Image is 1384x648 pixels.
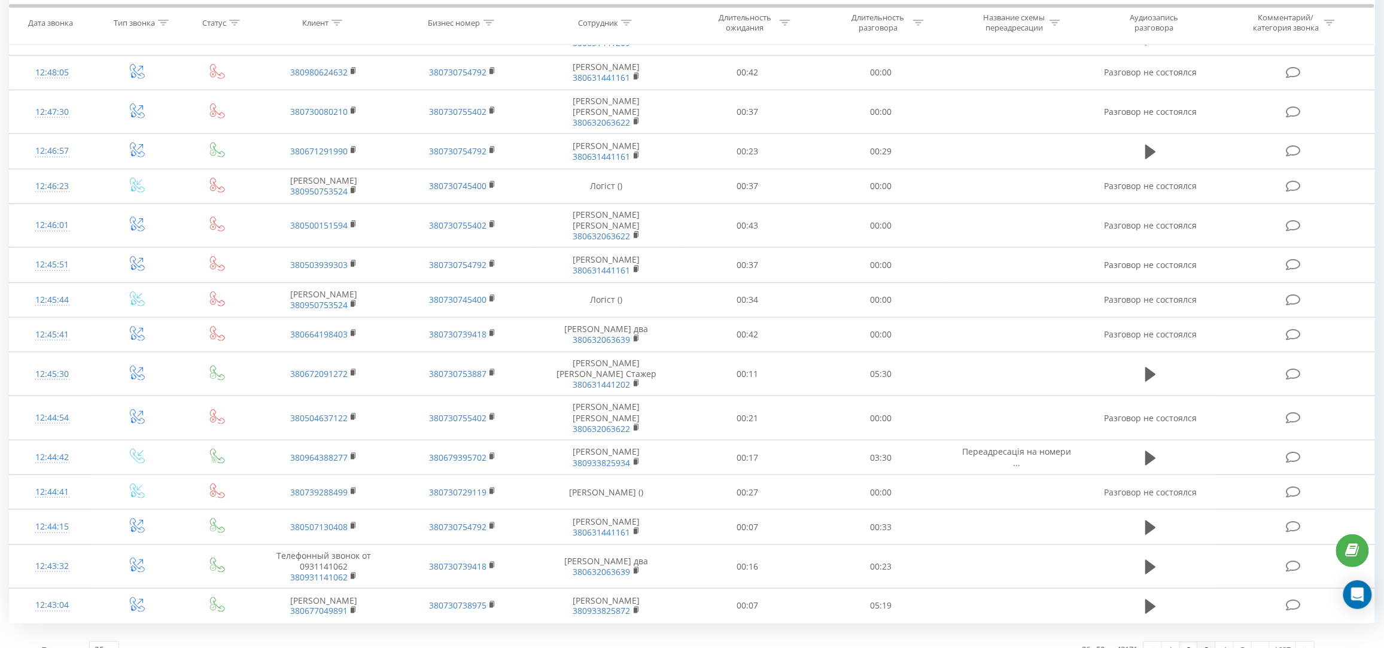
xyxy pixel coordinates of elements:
div: 12:46:01 [22,214,83,237]
div: 12:44:41 [22,480,83,504]
div: 12:45:41 [22,323,83,346]
a: 380679395702 [429,452,486,463]
a: 380631441202 [573,379,631,390]
td: [PERSON_NAME] [532,55,682,90]
td: [PERSON_NAME] [PERSON_NAME] Стажер [532,352,682,396]
td: 00:23 [681,134,814,169]
a: 380730745400 [429,180,486,191]
td: [PERSON_NAME] два [532,317,682,352]
a: 380931141062 [290,571,348,583]
a: 380933825872 [573,606,631,617]
a: 380730754792 [429,259,486,270]
td: 00:43 [681,203,814,248]
a: 380739288499 [290,486,348,498]
div: Комментарий/категория звонка [1251,13,1321,33]
a: 380964388277 [290,452,348,463]
div: 12:47:30 [22,101,83,124]
td: 05:19 [814,589,948,623]
a: 380664198403 [290,328,348,340]
div: Тип звонка [114,17,155,28]
span: Разговор не состоялся [1104,66,1197,78]
span: Разговор не состоялся [1104,412,1197,424]
td: 00:00 [814,169,948,203]
div: 12:45:30 [22,363,83,386]
a: 380631441161 [573,72,631,83]
div: 12:48:05 [22,61,83,84]
span: Разговор не состоялся [1104,294,1197,305]
td: 00:00 [814,203,948,248]
td: 00:00 [814,475,948,510]
div: 12:45:44 [22,288,83,312]
div: 12:44:42 [22,446,83,469]
div: 12:43:32 [22,555,83,578]
a: 380671291990 [290,145,348,157]
td: 00:27 [681,475,814,510]
td: 00:21 [681,396,814,440]
div: Open Intercom Messenger [1343,580,1372,609]
div: 12:46:23 [22,175,83,198]
a: 380730754792 [429,145,486,157]
div: Название схемы переадресации [983,13,1047,33]
td: [PERSON_NAME] [254,169,393,203]
a: 380631441161 [573,527,631,538]
div: Сотрудник [578,17,618,28]
td: [PERSON_NAME] [PERSON_NAME] [532,396,682,440]
a: 380730739418 [429,561,486,572]
a: 380672091272 [290,368,348,379]
td: 00:42 [681,55,814,90]
td: [PERSON_NAME] [532,589,682,623]
td: [PERSON_NAME] два [532,544,682,589]
div: 12:46:57 [22,139,83,163]
td: [PERSON_NAME] [254,282,393,317]
a: 380730738975 [429,600,486,612]
td: 00:42 [681,317,814,352]
a: 380980624632 [290,66,348,78]
a: 380730755402 [429,220,486,231]
a: 380933825934 [573,457,631,468]
td: 00:37 [681,248,814,282]
td: 00:00 [814,248,948,282]
td: [PERSON_NAME] [532,134,682,169]
a: 380730754792 [429,66,486,78]
div: Длительность разговора [846,13,910,33]
td: Телефонный звонок от 0931141062 [254,544,393,589]
span: Разговор не состоялся [1104,486,1197,498]
td: Логіст () [532,169,682,203]
td: 00:00 [814,55,948,90]
a: 380677049891 [290,606,348,617]
td: 05:30 [814,352,948,396]
td: 00:29 [814,134,948,169]
div: Дата звонка [28,17,73,28]
span: Разговор не состоялся [1104,220,1197,231]
a: 380730753887 [429,368,486,379]
td: [PERSON_NAME] [254,589,393,623]
div: 12:43:04 [22,594,83,617]
td: [PERSON_NAME] [PERSON_NAME] [532,90,682,134]
a: 380631441161 [573,264,631,276]
td: 00:00 [814,90,948,134]
a: 380631441161 [573,151,631,162]
a: 380504637122 [290,412,348,424]
a: 380950753524 [290,185,348,197]
div: 12:45:51 [22,253,83,276]
td: 00:16 [681,544,814,589]
span: Разговор не состоялся [1104,328,1197,340]
a: 380632063622 [573,230,631,242]
a: 380730739418 [429,328,486,340]
a: 380730755402 [429,412,486,424]
td: 00:00 [814,282,948,317]
td: [PERSON_NAME] [532,510,682,544]
td: Логіст () [532,282,682,317]
a: 380730754792 [429,521,486,533]
div: 12:44:54 [22,406,83,430]
td: 00:37 [681,90,814,134]
td: [PERSON_NAME] [532,440,682,475]
span: Разговор не состоялся [1104,106,1197,117]
a: 380730755402 [429,106,486,117]
div: 12:44:15 [22,515,83,539]
td: 00:00 [814,317,948,352]
td: 03:30 [814,440,948,475]
td: 00:33 [814,510,948,544]
span: Разговор не состоялся [1104,259,1197,270]
td: 00:34 [681,282,814,317]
